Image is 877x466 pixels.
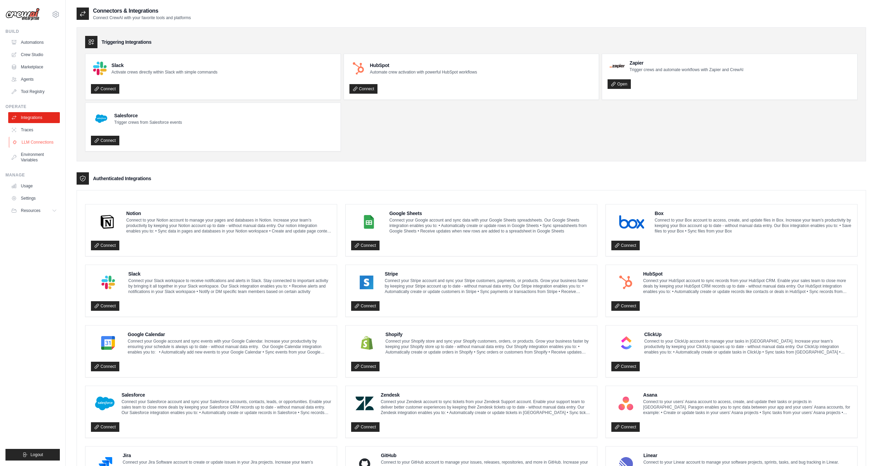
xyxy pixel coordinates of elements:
img: HubSpot Logo [351,62,365,75]
h4: Linear [643,452,852,459]
a: Usage [8,181,60,191]
p: Connect your Salesforce account and sync your Salesforce accounts, contacts, leads, or opportunit... [121,399,331,415]
span: Logout [30,452,43,457]
h4: Google Sheets [389,210,592,217]
p: Trigger crews and automate workflows with Zapier and CrewAI [629,67,743,72]
h4: HubSpot [643,270,852,277]
img: Slack Logo [93,276,123,289]
p: Activate crews directly within Slack with simple commands [111,69,217,75]
p: Connect to your Notion account to manage your pages and databases in Notion. Increase your team’s... [126,217,331,234]
a: Environment Variables [8,149,60,165]
h4: Slack [111,62,217,69]
h4: ClickUp [644,331,852,338]
div: Operate [5,104,60,109]
a: Connect [91,136,119,145]
a: Connect [91,362,119,371]
img: Logo [5,8,40,21]
a: LLM Connections [9,137,61,148]
a: Automations [8,37,60,48]
button: Resources [8,205,60,216]
a: Connect [349,84,378,94]
h4: Shopify [385,331,592,338]
h4: Zendesk [381,391,592,398]
a: Connect [351,301,380,311]
p: Automate crew activation with powerful HubSpot workflows [370,69,477,75]
a: Connect [91,241,119,250]
a: Connect [351,241,380,250]
a: Connect [351,422,380,432]
img: Slack Logo [93,62,107,75]
h4: Salesforce [114,112,182,119]
h4: Jira [123,452,331,459]
a: Connect [91,301,119,311]
a: Marketplace [8,62,60,72]
img: HubSpot Logo [613,276,638,289]
img: Stripe Logo [353,276,380,289]
p: Connect to your ClickUp account to manage your tasks in [GEOGRAPHIC_DATA]. Increase your team’s p... [644,338,852,355]
span: Resources [21,208,40,213]
a: Connect [91,84,119,94]
a: Settings [8,193,60,204]
button: Logout [5,449,60,461]
h4: Asana [643,391,852,398]
img: Asana Logo [613,397,638,410]
a: Connect [611,362,640,371]
p: Connect your HubSpot account to sync records from your HubSpot CRM. Enable your sales team to clo... [643,278,852,294]
div: Build [5,29,60,34]
h4: GitHub [381,452,592,459]
h4: Google Calendar [128,331,331,338]
a: Crew Studio [8,49,60,60]
p: Connect to your users’ Asana account to access, create, and update their tasks or projects in [GE... [643,399,852,415]
img: Zapier Logo [610,64,625,68]
a: Integrations [8,112,60,123]
h4: Salesforce [121,391,331,398]
h4: Stripe [385,270,592,277]
img: Box Logo [613,215,650,229]
a: Connect [611,422,640,432]
h2: Connectors & Integrations [93,7,191,15]
img: Notion Logo [93,215,121,229]
p: Trigger crews from Salesforce events [114,120,182,125]
img: Salesforce Logo [93,110,109,127]
a: Open [608,79,630,89]
a: Tool Registry [8,86,60,97]
a: Connect [91,422,119,432]
h4: Slack [128,270,331,277]
img: Google Calendar Logo [93,336,123,350]
h3: Triggering Integrations [102,39,151,45]
img: Shopify Logo [353,336,381,350]
p: Connect your Google account and sync data with your Google Sheets spreadsheets. Our Google Sheets... [389,217,592,234]
img: ClickUp Logo [613,336,639,350]
p: Connect your Google account and sync events with your Google Calendar. Increase your productivity... [128,338,331,355]
h4: HubSpot [370,62,477,69]
p: Connect CrewAI with your favorite tools and platforms [93,15,191,21]
p: Connect your Shopify store and sync your Shopify customers, orders, or products. Grow your busine... [385,338,592,355]
a: Connect [611,241,640,250]
a: Connect [351,362,380,371]
a: Agents [8,74,60,85]
div: Manage [5,172,60,178]
h3: Authenticated Integrations [93,175,151,182]
p: Connect your Zendesk account to sync tickets from your Zendesk Support account. Enable your suppo... [381,399,592,415]
h4: Zapier [629,59,743,66]
p: Connect your Slack workspace to receive notifications and alerts in Slack. Stay connected to impo... [128,278,331,294]
a: Connect [611,301,640,311]
p: Connect to your Box account to access, create, and update files in Box. Increase your team’s prod... [655,217,852,234]
img: Google Sheets Logo [353,215,385,229]
h4: Notion [126,210,331,217]
img: Salesforce Logo [93,397,117,410]
a: Traces [8,124,60,135]
h4: Box [655,210,852,217]
p: Connect your Stripe account and sync your Stripe customers, payments, or products. Grow your busi... [385,278,592,294]
img: Zendesk Logo [353,397,376,410]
